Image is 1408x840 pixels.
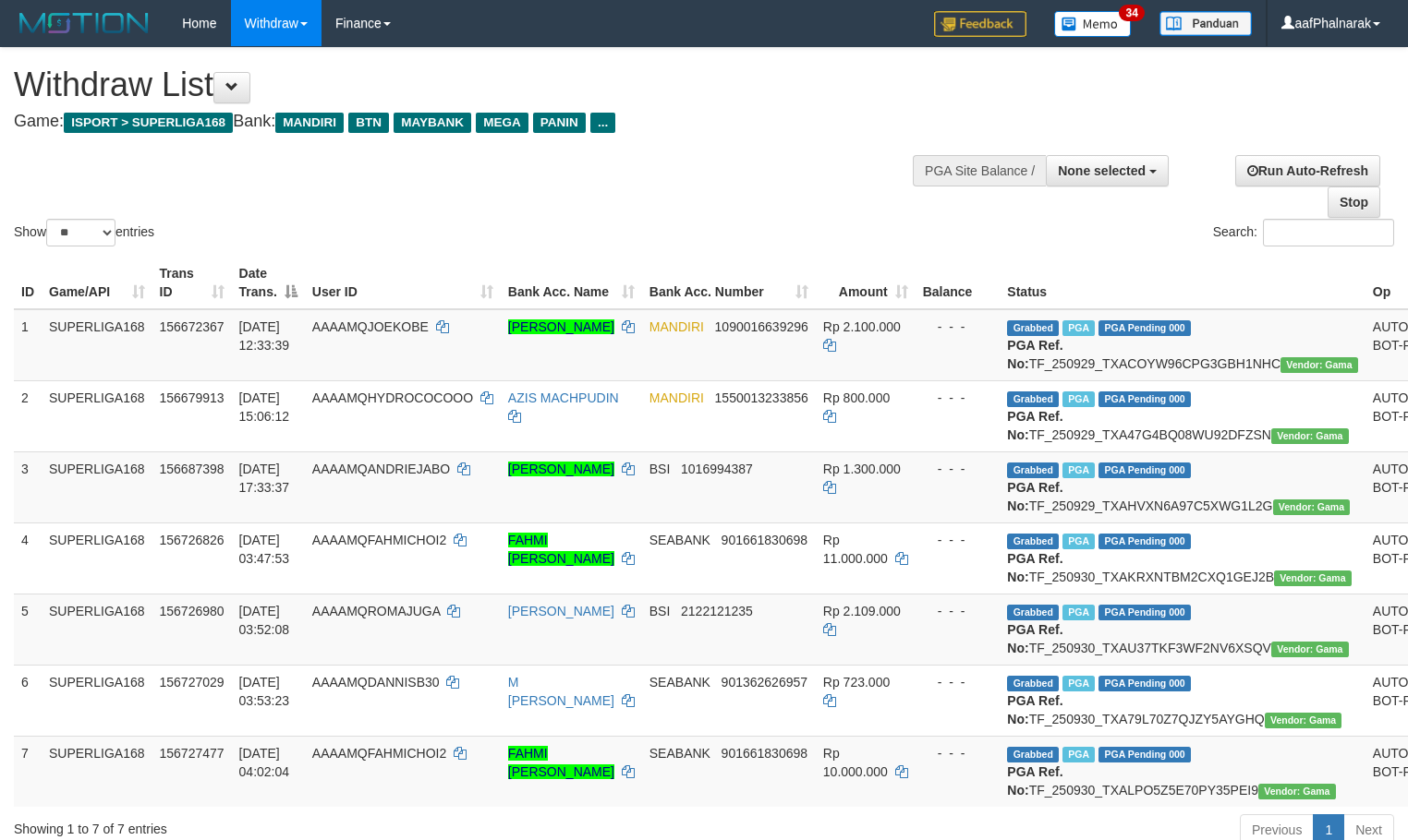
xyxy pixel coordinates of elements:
[42,309,152,381] td: SUPERLIGA168
[649,390,704,405] span: MANDIRI
[923,531,993,549] div: - - -
[239,462,290,495] span: [DATE] 17:33:37
[312,533,446,547] span: AAAAMQFAHMICHOI2
[14,309,42,381] td: 1
[508,462,614,476] a: [PERSON_NAME]
[508,390,619,405] a: AZIS MACHPUDIN
[923,318,993,336] div: - - -
[152,257,232,309] th: Trans ID: activate to sort column ascending
[1098,747,1191,762] span: PGA Pending
[823,319,901,334] span: Rp 2.100.000
[1000,665,1365,736] td: TF_250930_TXA79L70Z7QJZY5AYGHQ
[1007,676,1059,691] span: Grabbed
[1271,642,1349,657] span: Vendor URL: https://trx31.1velocity.biz
[1062,534,1095,549] span: Marked by aafandaneth
[42,522,152,594] td: SUPERLIGA168
[160,604,225,618] span: 156726980
[239,675,290,708] span: [DATE] 03:53:23
[923,602,993,620] div: - - -
[14,736,42,807] td: 7
[64,113,233,133] span: ISPORT > SUPERLIGA168
[14,665,42,736] td: 6
[642,257,816,309] th: Bank Acc. Number: activate to sort column ascending
[1058,163,1146,178] span: None selected
[590,113,615,133] span: ...
[14,66,920,103] h1: Withdraw List
[312,390,473,405] span: AAAAMQHYDROCOCOOO
[816,257,916,309] th: Amount: activate to sort column ascending
[1000,309,1365,381] td: TF_250929_TXACOYW96CPG3GBH1NHC
[1235,155,1380,186] a: Run Auto-Refresh
[1098,462,1191,478] span: PGA Pending
[823,462,901,476] span: Rp 1.300.000
[1119,5,1144,21] span: 34
[1271,428,1349,444] span: Vendor URL: https://trx31.1velocity.biz
[42,594,152,665] td: SUPERLIGA168
[14,812,573,838] div: Showing 1 to 7 of 7 entries
[1000,522,1365,594] td: TF_250930_TXAKRXNTBM2CXQ1GEJ2B
[46,219,115,246] select: Showentries
[823,533,888,566] span: Rp 11.000.000
[923,460,993,478] div: - - -
[1000,257,1365,309] th: Status
[1159,11,1252,36] img: panduan.png
[1258,784,1336,799] span: Vendor URL: https://trx31.1velocity.biz
[160,319,225,334] span: 156672367
[1098,676,1191,691] span: PGA Pending
[1000,380,1365,451] td: TF_250929_TXA47G4BQ08WU92DFZSN
[275,113,344,133] span: MANDIRI
[649,319,704,334] span: MANDIRI
[160,390,225,405] span: 156679913
[1007,409,1062,442] b: PGA Ref. No:
[916,257,1001,309] th: Balance
[1054,11,1132,37] img: Button%20Memo.svg
[1007,338,1062,371] b: PGA Ref. No:
[14,257,42,309] th: ID
[160,533,225,547] span: 156726826
[1007,693,1062,726] b: PGA Ref. No:
[1007,551,1062,584] b: PGA Ref. No:
[533,113,586,133] span: PANIN
[1000,594,1365,665] td: TF_250930_TXAU37TKF3WF2NV6XSQV
[42,665,152,736] td: SUPERLIGA168
[508,675,614,708] a: M [PERSON_NAME]
[1000,451,1365,522] td: TF_250929_TXAHVXN6A97C5XWG1L2G
[42,736,152,807] td: SUPERLIGA168
[312,604,440,618] span: AAAAMQROMAJUGA
[1328,186,1380,218] a: Stop
[42,380,152,451] td: SUPERLIGA168
[681,604,753,618] span: Copy 2122121235 to clipboard
[1281,357,1358,373] span: Vendor URL: https://trx31.1velocity.biz
[823,604,901,618] span: Rp 2.109.000
[1062,747,1095,762] span: Marked by aafandaneth
[1062,462,1095,478] span: Marked by aafsoycanthlai
[14,380,42,451] td: 2
[14,113,920,131] h4: Game: Bank:
[160,675,225,690] span: 156727029
[649,462,671,476] span: BSI
[1007,462,1059,478] span: Grabbed
[160,746,225,761] span: 156727477
[312,319,429,334] span: AAAAMQJOEKOBE
[923,389,993,407] div: - - -
[14,219,154,246] label: Show entries
[823,675,890,690] span: Rp 723.000
[923,673,993,691] div: - - -
[14,522,42,594] td: 4
[649,746,710,761] span: SEABANK
[312,462,450,476] span: AAAAMQANDRIEJABO
[1098,391,1191,407] span: PGA Pending
[1007,764,1062,798] b: PGA Ref. No:
[239,746,290,779] span: [DATE] 04:02:04
[1265,713,1342,728] span: Vendor URL: https://trx31.1velocity.biz
[14,9,154,37] img: MOTION_logo.png
[1046,155,1169,186] button: None selected
[239,319,290,353] span: [DATE] 12:33:39
[722,746,807,761] span: Copy 901661830698 to clipboard
[649,533,710,547] span: SEABANK
[1062,676,1095,691] span: Marked by aafandaneth
[160,462,225,476] span: 156687398
[1007,391,1059,407] span: Grabbed
[508,604,614,618] a: [PERSON_NAME]
[1263,219,1394,246] input: Search:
